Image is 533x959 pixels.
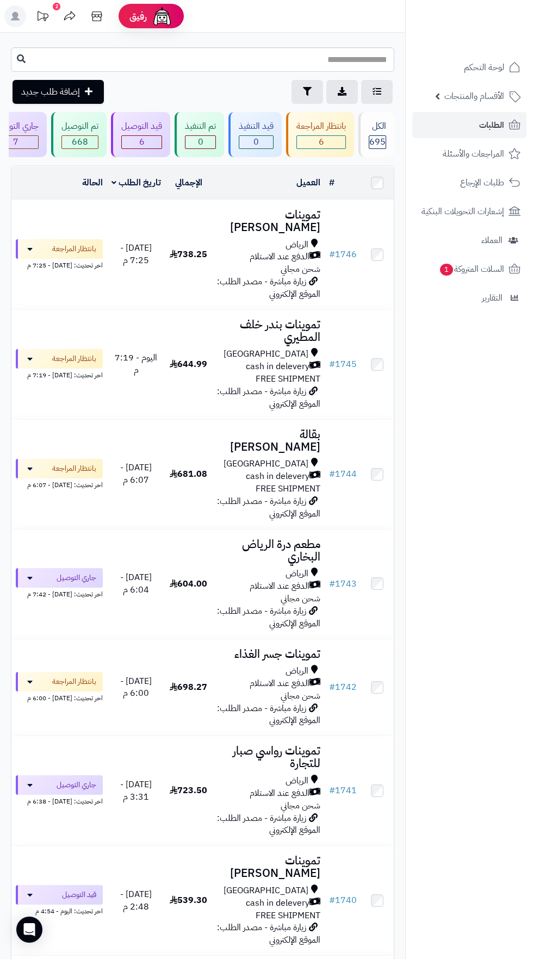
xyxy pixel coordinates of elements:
a: الطلبات [412,112,526,138]
h3: تموينات [PERSON_NAME] [216,209,320,234]
span: [DATE] - 7:25 م [120,241,152,267]
div: اخر تحديث: [DATE] - 7:25 م [16,259,103,270]
span: 6 [297,136,345,148]
span: شحن مجاني [281,592,320,605]
div: قيد التوصيل [121,120,162,133]
a: العملاء [412,227,526,253]
span: 539.30 [170,894,207,907]
span: الرياض [286,775,308,787]
span: بانتظار المراجعة [52,244,96,254]
span: [GEOGRAPHIC_DATA] [224,885,308,897]
div: اخر تحديث: [DATE] - 6:00 م [16,692,103,703]
h3: مطعم درة الرياض البخاري [216,538,320,563]
h3: بقالة [PERSON_NAME] [216,428,320,453]
a: تم التوصيل 668 [49,112,109,157]
span: # [329,894,335,907]
span: [GEOGRAPHIC_DATA] [224,458,308,470]
a: لوحة التحكم [412,54,526,80]
a: الحالة [82,176,103,189]
a: #1744 [329,468,357,481]
a: #1742 [329,681,357,694]
span: 698.27 [170,681,207,694]
span: زيارة مباشرة - مصدر الطلب: الموقع الإلكتروني [217,921,320,946]
span: FREE SHIPMENT [256,482,320,495]
span: زيارة مباشرة - مصدر الطلب: الموقع الإلكتروني [217,385,320,410]
span: الأقسام والمنتجات [444,89,504,104]
span: زيارة مباشرة - مصدر الطلب: الموقع الإلكتروني [217,605,320,630]
a: العميل [296,176,320,189]
span: السلات المتروكة [439,261,504,277]
div: اخر تحديث: [DATE] - 6:07 م [16,478,103,490]
span: زيارة مباشرة - مصدر الطلب: الموقع الإلكتروني [217,495,320,520]
span: بانتظار المراجعة [52,676,96,687]
span: # [329,577,335,590]
span: # [329,468,335,481]
a: #1746 [329,248,357,261]
div: الكل [369,120,386,133]
a: تم التنفيذ 0 [172,112,226,157]
div: 668 [62,136,98,148]
span: cash in delevery [246,470,309,483]
span: قيد التوصيل [62,889,96,900]
span: # [329,784,335,797]
span: جاري التوصيل [57,572,96,583]
span: 723.50 [170,784,207,797]
span: بانتظار المراجعة [52,463,96,474]
span: [DATE] - 6:00 م [120,675,152,700]
span: لوحة التحكم [464,60,504,75]
span: رفيق [129,10,147,23]
span: [DATE] - 2:48 م [120,888,152,913]
span: 681.08 [170,468,207,481]
a: الإجمالي [175,176,202,189]
div: 2 [53,3,60,10]
span: شحن مجاني [281,263,320,276]
span: الرياض [286,568,308,580]
span: FREE SHIPMENT [256,909,320,922]
span: 644.99 [170,358,207,371]
div: تم التنفيذ [185,120,216,133]
span: الدفع عند الاستلام [250,787,309,800]
a: #1740 [329,894,357,907]
a: #1743 [329,577,357,590]
a: قيد التوصيل 6 [109,112,172,157]
a: بانتظار المراجعة 6 [284,112,356,157]
span: جاري التوصيل [57,780,96,790]
div: 6 [122,136,162,148]
a: إضافة طلب جديد [13,80,104,104]
a: # [329,176,334,189]
span: شحن مجاني [281,799,320,812]
a: التقارير [412,285,526,311]
span: FREE SHIPMENT [256,372,320,385]
div: اخر تحديث: [DATE] - 7:19 م [16,369,103,380]
span: العملاء [481,233,503,248]
h3: تموينات بندر خلف المطيري [216,319,320,344]
div: اخر تحديث: [DATE] - 6:38 م [16,795,103,806]
a: #1745 [329,358,357,371]
span: الرياض [286,239,308,251]
div: تم التوصيل [61,120,98,133]
span: cash in delevery [246,897,309,910]
span: زيارة مباشرة - مصدر الطلب: الموقع الإلكتروني [217,275,320,301]
h3: تموينات رواسي صبار للتجارة [216,745,320,770]
span: الدفع عند الاستلام [250,251,309,263]
span: زيارة مباشرة - مصدر الطلب: الموقع الإلكتروني [217,812,320,837]
span: اليوم - 7:19 م [115,351,157,377]
span: 0 [185,136,215,148]
span: 0 [239,136,273,148]
span: إشعارات التحويلات البنكية [422,204,504,219]
span: زيارة مباشرة - مصدر الطلب: الموقع الإلكتروني [217,702,320,727]
span: cash in delevery [246,360,309,373]
span: إضافة طلب جديد [21,85,80,98]
span: [DATE] - 6:07 م [120,461,152,487]
a: #1741 [329,784,357,797]
img: ai-face.png [151,5,173,27]
span: المراجعات والأسئلة [443,146,504,161]
img: logo-2.png [459,12,523,35]
span: الطلبات [479,117,504,133]
a: تحديثات المنصة [29,5,56,30]
span: الدفع عند الاستلام [250,580,309,593]
span: الرياض [286,665,308,677]
span: [DATE] - 3:31 م [120,778,152,804]
a: قيد التنفيذ 0 [226,112,284,157]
